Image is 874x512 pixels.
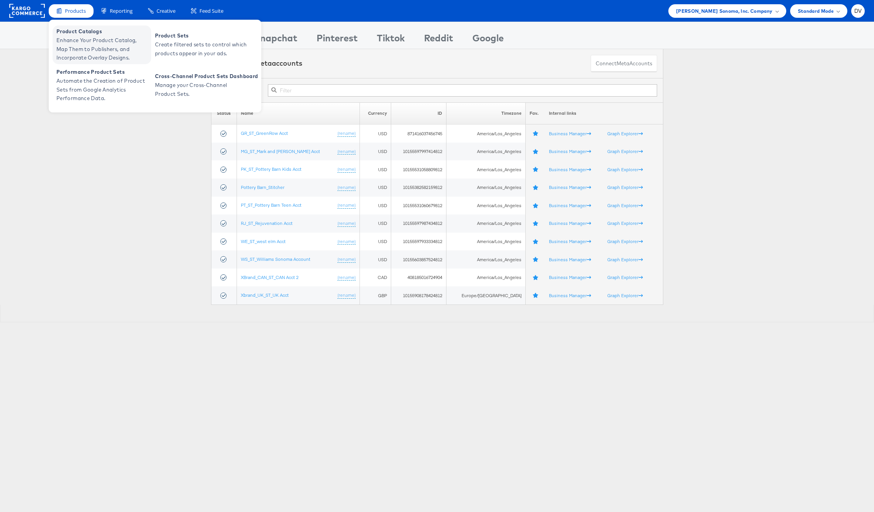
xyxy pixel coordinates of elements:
[854,9,862,14] span: DV
[337,256,356,263] a: (rename)
[241,148,320,154] a: MG_ST_Mark and [PERSON_NAME] Acct
[151,66,260,105] a: Cross-Channel Product Sets Dashboard Manage your Cross-Channel Product Sets.
[549,131,591,136] a: Business Manager
[337,292,356,299] a: (rename)
[446,102,526,124] th: Timezone
[391,143,446,161] td: 10155597997414812
[676,7,773,15] span: [PERSON_NAME] Sonoma, Inc. Company
[241,166,302,172] a: PK_ST_Pottery Barn Kids Acct
[359,197,391,215] td: USD
[359,124,391,143] td: USD
[241,238,286,244] a: WE_ST_west elm Acct
[607,202,643,208] a: Graph Explorer
[391,250,446,269] td: 10155603857524812
[337,274,356,281] a: (rename)
[241,274,298,280] a: XBrand_CAN_ST_CAN Acct 2
[391,197,446,215] td: 10155531060679812
[110,7,133,15] span: Reporting
[391,233,446,251] td: 10155597933334812
[56,36,149,62] span: Enhance Your Product Catalog, Map Them to Publishers, and Incorporate Overlay Designs.
[53,66,151,105] a: Performance Product Sets Automate the Creation of Product Sets from Google Analytics Performance ...
[446,197,526,215] td: America/Los_Angeles
[607,131,643,136] a: Graph Explorer
[241,130,288,136] a: GR_ST_GreenRow Acct
[359,160,391,179] td: USD
[549,167,591,172] a: Business Manager
[446,233,526,251] td: America/Los_Angeles
[391,102,446,124] th: ID
[155,31,248,40] span: Product Sets
[241,220,293,226] a: RJ_ST_Rejuvenation Acct
[337,148,356,155] a: (rename)
[446,179,526,197] td: America/Los_Angeles
[337,220,356,227] a: (rename)
[157,7,175,15] span: Creative
[446,124,526,143] td: America/Los_Angeles
[337,130,356,137] a: (rename)
[359,286,391,304] td: GBP
[359,269,391,287] td: CAD
[337,166,356,173] a: (rename)
[241,184,285,190] a: Pottery Barn_Stitcher
[446,214,526,233] td: America/Los_Angeles
[549,148,591,154] a: Business Manager
[337,238,356,245] a: (rename)
[549,257,591,262] a: Business Manager
[549,274,591,280] a: Business Manager
[391,160,446,179] td: 10155531058809812
[607,238,643,244] a: Graph Explorer
[391,214,446,233] td: 10155597987434812
[549,184,591,190] a: Business Manager
[798,7,834,15] span: Standard Mode
[155,81,248,99] span: Manage your Cross-Channel Product Sets.
[549,293,591,298] a: Business Manager
[591,55,657,72] button: ConnectmetaAccounts
[359,214,391,233] td: USD
[241,256,310,262] a: WS_ST_Williams Sonoma Account
[391,269,446,287] td: 408185016724904
[151,26,250,64] a: Product Sets Create filtered sets to control which products appear in your ads.
[607,274,643,280] a: Graph Explorer
[337,184,356,191] a: (rename)
[617,60,629,67] span: meta
[391,286,446,304] td: 10155908178424812
[391,179,446,197] td: 10155382582159812
[607,220,643,226] a: Graph Explorer
[155,40,248,58] span: Create filtered sets to control which products appear in your ads.
[56,77,149,103] span: Automate the Creation of Product Sets from Google Analytics Performance Data.
[446,286,526,304] td: Europe/[GEOGRAPHIC_DATA]
[359,102,391,124] th: Currency
[607,293,643,298] a: Graph Explorer
[65,7,86,15] span: Products
[377,31,405,49] div: Tiktok
[446,160,526,179] td: America/Los_Angeles
[446,269,526,287] td: America/Los_Angeles
[549,220,591,226] a: Business Manager
[359,233,391,251] td: USD
[53,26,151,64] a: Product Catalogs Enhance Your Product Catalog, Map Them to Publishers, and Incorporate Overlay De...
[56,68,149,77] span: Performance Product Sets
[241,292,289,298] a: Xbrand_UK_ST_UK Acct
[359,179,391,197] td: USD
[446,143,526,161] td: America/Los_Angeles
[254,59,272,68] span: meta
[199,7,223,15] span: Feed Suite
[237,102,359,124] th: Name
[607,257,643,262] a: Graph Explorer
[337,202,356,209] a: (rename)
[607,167,643,172] a: Graph Explorer
[241,202,302,208] a: PT_ST_Pottery Barn Teen Acct
[607,148,643,154] a: Graph Explorer
[56,27,149,36] span: Product Catalogs
[549,238,591,244] a: Business Manager
[391,124,446,143] td: 871416037456745
[549,202,591,208] a: Business Manager
[359,250,391,269] td: USD
[446,250,526,269] td: America/Los_Angeles
[268,84,657,97] input: Filter
[472,31,504,49] div: Google
[359,143,391,161] td: USD
[155,72,258,81] span: Cross-Channel Product Sets Dashboard
[317,31,358,49] div: Pinterest
[211,102,237,124] th: Status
